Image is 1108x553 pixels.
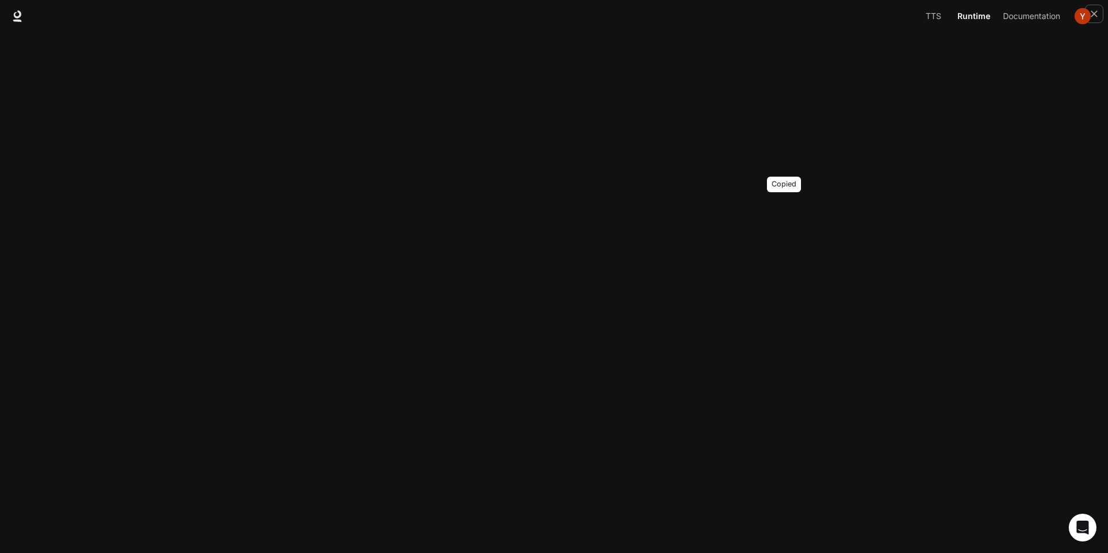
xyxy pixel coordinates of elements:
img: User avatar [1075,8,1091,24]
span: Runtime [957,9,990,24]
span: Documentation [1003,9,1060,24]
div: Copied [767,177,801,192]
span: TTS [926,9,941,24]
div: Open Intercom Messenger [1069,514,1096,541]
